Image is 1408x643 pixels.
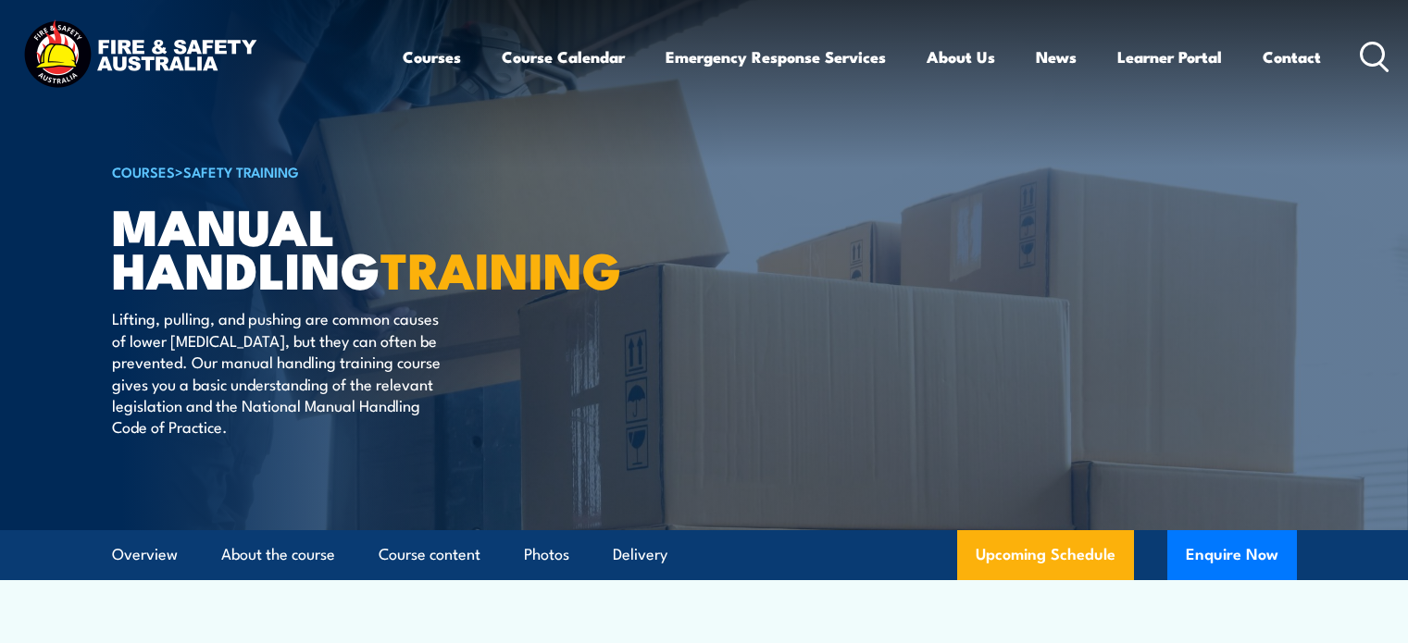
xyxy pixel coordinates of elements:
[524,530,569,579] a: Photos
[183,161,299,181] a: Safety Training
[112,530,178,579] a: Overview
[957,530,1134,580] a: Upcoming Schedule
[112,204,569,290] h1: Manual Handling
[379,530,480,579] a: Course content
[1263,32,1321,81] a: Contact
[221,530,335,579] a: About the course
[1167,530,1297,580] button: Enquire Now
[403,32,461,81] a: Courses
[1117,32,1222,81] a: Learner Portal
[502,32,625,81] a: Course Calendar
[927,32,995,81] a: About Us
[112,161,175,181] a: COURSES
[613,530,667,579] a: Delivery
[112,160,569,182] h6: >
[380,229,621,306] strong: TRAINING
[112,307,450,437] p: Lifting, pulling, and pushing are common causes of lower [MEDICAL_DATA], but they can often be pr...
[666,32,886,81] a: Emergency Response Services
[1036,32,1077,81] a: News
